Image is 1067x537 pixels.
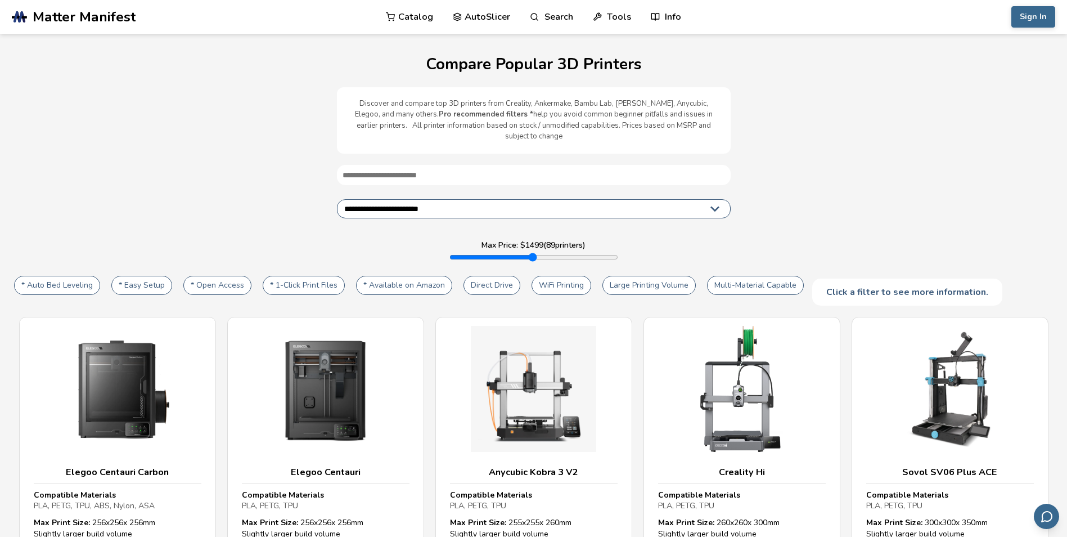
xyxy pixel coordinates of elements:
[34,490,116,500] strong: Compatible Materials
[450,467,618,478] h3: Anycubic Kobra 3 V2
[602,276,696,295] button: Large Printing Volume
[707,276,804,295] button: Multi-Material Capable
[348,99,719,142] p: Discover and compare top 3D printers from Creality, Ankermake, Bambu Lab, [PERSON_NAME], Anycubic...
[450,517,506,528] strong: Max Print Size:
[242,490,324,500] strong: Compatible Materials
[14,276,100,295] button: * Auto Bed Leveling
[450,500,506,511] span: PLA, PETG, TPU
[34,500,155,511] span: PLA, PETG, TPU, ABS, Nylon, ASA
[812,279,1002,306] div: Click a filter to see more information.
[450,490,532,500] strong: Compatible Materials
[111,276,172,295] button: * Easy Setup
[11,56,1056,73] h1: Compare Popular 3D Printers
[658,517,714,528] strong: Max Print Size:
[356,276,452,295] button: * Available on Amazon
[33,9,136,25] span: Matter Manifest
[242,517,298,528] strong: Max Print Size:
[34,467,201,478] h3: Elegoo Centauri Carbon
[242,467,409,478] h3: Elegoo Centauri
[183,276,251,295] button: * Open Access
[263,276,345,295] button: * 1-Click Print Files
[34,517,90,528] strong: Max Print Size:
[658,490,740,500] strong: Compatible Materials
[658,500,714,511] span: PLA, PETG, TPU
[481,241,586,250] label: Max Price: $ 1499 ( 89 printers)
[866,500,922,511] span: PLA, PETG, TPU
[658,467,826,478] h3: Creality Hi
[866,490,948,500] strong: Compatible Materials
[532,276,591,295] button: WiFi Printing
[242,500,298,511] span: PLA, PETG, TPU
[439,109,533,119] b: Pro recommended filters *
[866,517,922,528] strong: Max Print Size:
[463,276,520,295] button: Direct Drive
[1034,504,1059,529] button: Send feedback via email
[1011,6,1055,28] button: Sign In
[866,467,1034,478] h3: Sovol SV06 Plus ACE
